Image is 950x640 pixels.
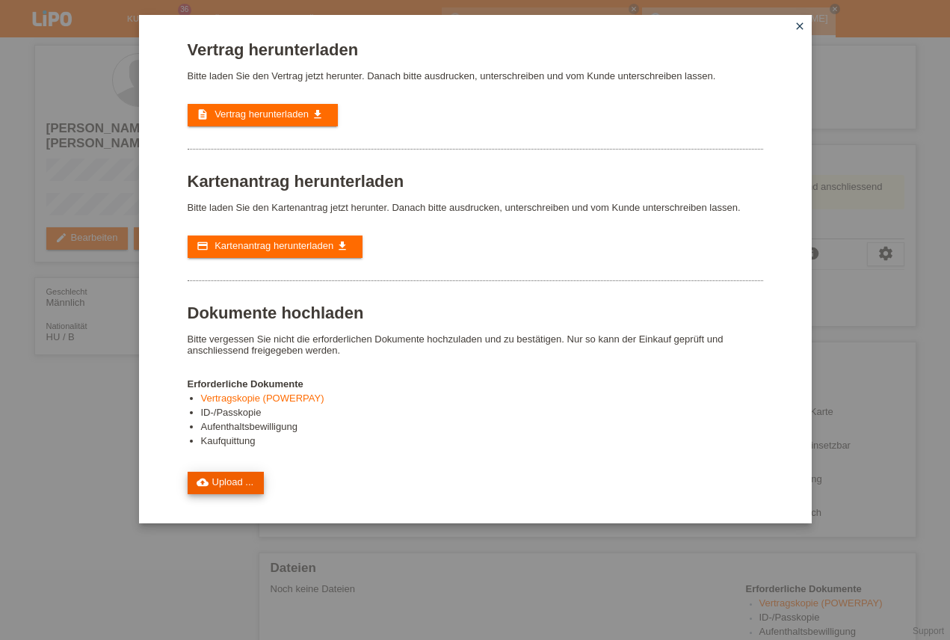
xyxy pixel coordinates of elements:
p: Bitte vergessen Sie nicht die erforderlichen Dokumente hochzuladen und zu bestätigen. Nur so kann... [188,333,763,356]
h1: Kartenantrag herunterladen [188,172,763,191]
i: description [197,108,209,120]
i: cloud_upload [197,476,209,488]
p: Bitte laden Sie den Vertrag jetzt herunter. Danach bitte ausdrucken, unterschreiben und vom Kunde... [188,70,763,81]
li: Aufenthaltsbewilligung [201,421,763,435]
p: Bitte laden Sie den Kartenantrag jetzt herunter. Danach bitte ausdrucken, unterschreiben und vom ... [188,202,763,213]
h1: Vertrag herunterladen [188,40,763,59]
i: close [794,20,806,32]
li: ID-/Passkopie [201,407,763,421]
h4: Erforderliche Dokumente [188,378,763,390]
i: credit_card [197,240,209,252]
span: Vertrag herunterladen [215,108,309,120]
a: description Vertrag herunterladen get_app [188,104,338,126]
li: Kaufquittung [201,435,763,449]
span: Kartenantrag herunterladen [215,240,333,251]
i: get_app [336,240,348,252]
a: Vertragskopie (POWERPAY) [201,393,324,404]
i: get_app [312,108,324,120]
a: close [790,19,809,36]
h1: Dokumente hochladen [188,304,763,322]
a: credit_card Kartenantrag herunterladen get_app [188,236,363,258]
a: cloud_uploadUpload ... [188,472,265,494]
